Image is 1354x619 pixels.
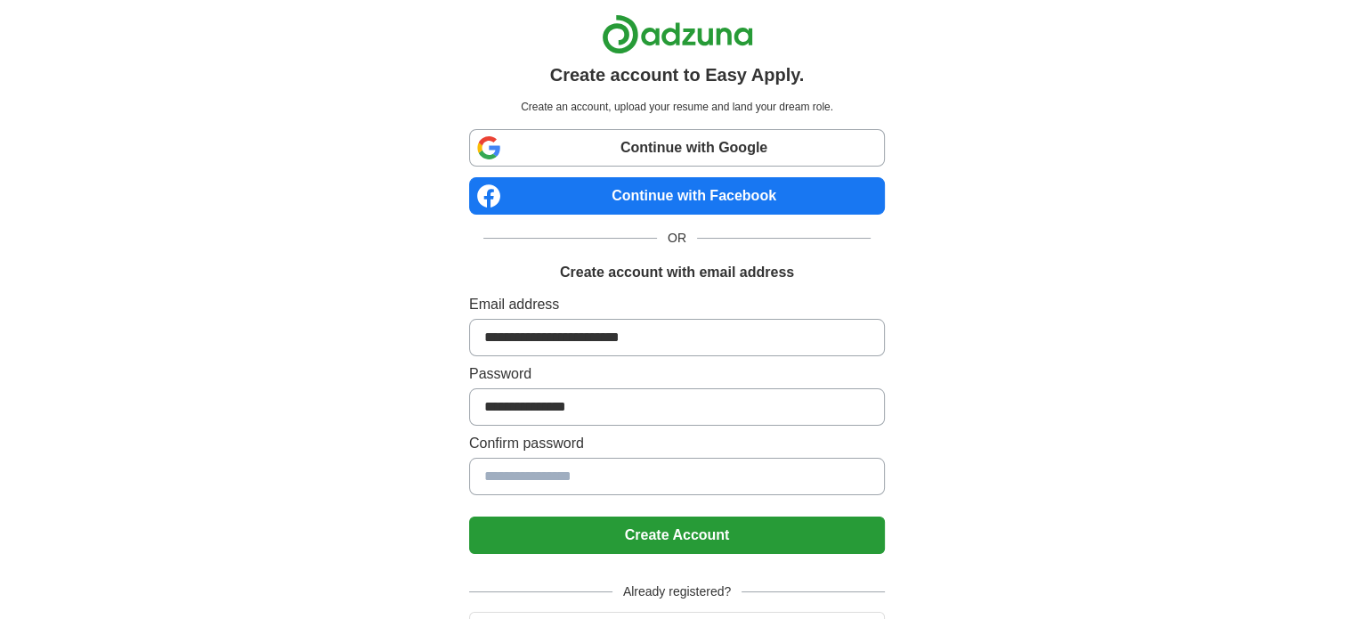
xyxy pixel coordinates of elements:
label: Confirm password [469,433,885,454]
p: Create an account, upload your resume and land your dream role. [473,99,881,115]
h1: Create account to Easy Apply. [550,61,805,88]
label: Email address [469,294,885,315]
label: Password [469,363,885,385]
a: Continue with Facebook [469,177,885,215]
img: Adzuna logo [602,14,753,54]
a: Continue with Google [469,129,885,167]
button: Create Account [469,517,885,554]
h1: Create account with email address [560,262,794,283]
span: Already registered? [612,582,742,601]
span: OR [657,229,697,248]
